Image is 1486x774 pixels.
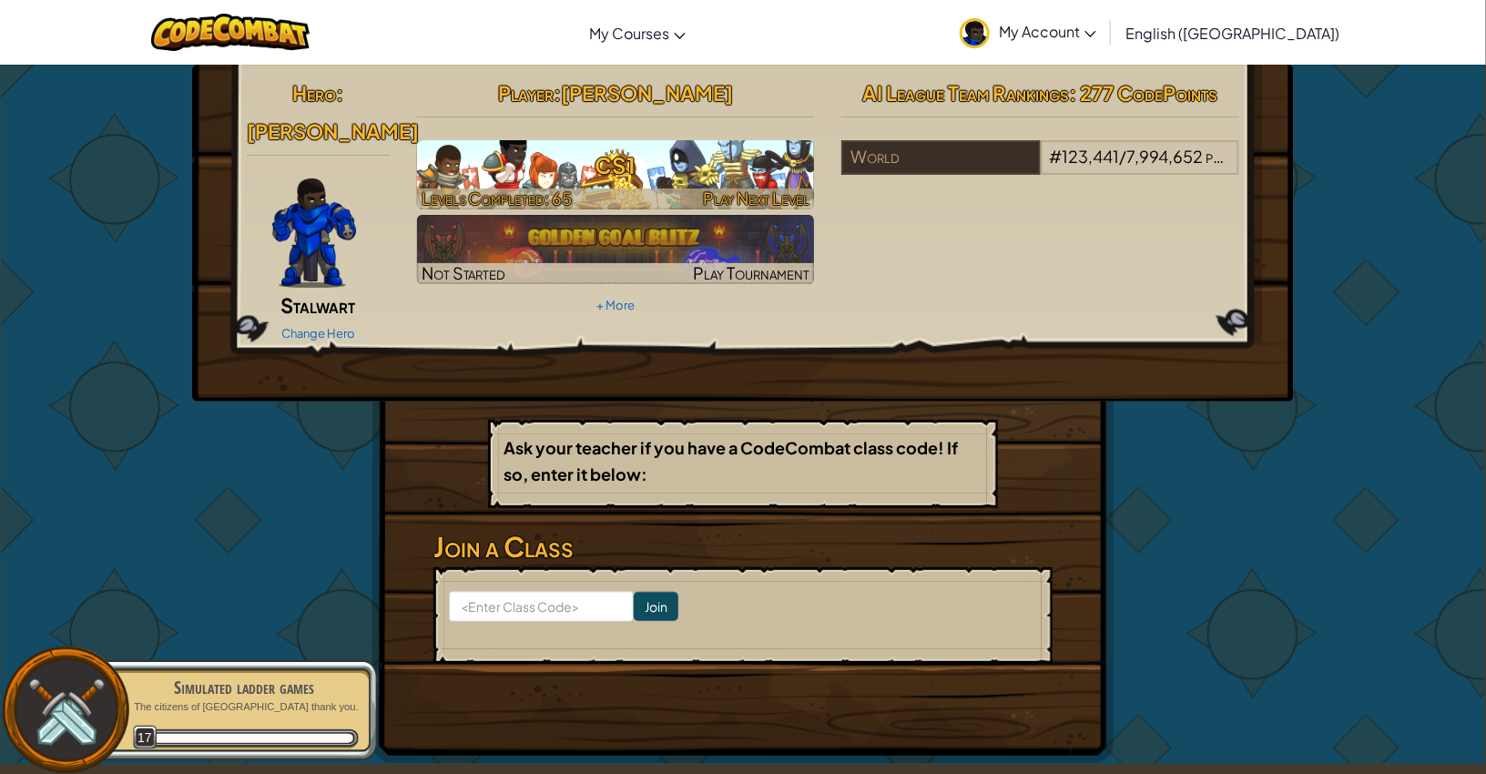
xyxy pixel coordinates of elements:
[634,592,678,621] input: Join
[999,22,1096,41] span: My Account
[703,188,809,209] span: Play Next Level
[951,4,1105,61] a: My Account
[1127,146,1204,167] span: 7,994,652
[417,140,815,209] img: CS1
[336,80,343,106] span: :
[422,262,506,283] span: Not Started
[247,118,419,144] span: [PERSON_NAME]
[272,178,356,288] img: Gordon-selection-pose.png
[433,526,1053,567] h3: Join a Class
[693,262,809,283] span: Play Tournament
[1120,146,1127,167] span: /
[554,80,561,106] span: :
[151,14,310,51] img: CodeCombat logo
[1206,146,1256,167] span: players
[25,669,107,752] img: swords.png
[1063,146,1120,167] span: 123,441
[1050,146,1063,167] span: #
[417,145,815,186] h3: CS1
[281,326,355,341] a: Change Hero
[960,18,990,48] img: avatar
[417,140,815,209] a: Play Next Level
[841,140,1040,175] div: World
[580,8,695,57] a: My Courses
[561,80,733,106] span: [PERSON_NAME]
[129,700,359,714] p: The citizens of [GEOGRAPHIC_DATA] thank you.
[589,24,669,43] span: My Courses
[841,158,1239,178] a: World#123,441/7,994,652players
[504,437,958,484] b: Ask your teacher if you have a CodeCombat class code! If so, enter it below:
[1125,24,1339,43] span: English ([GEOGRAPHIC_DATA])
[417,215,815,284] a: Not StartedPlay Tournament
[498,80,554,106] span: Player
[863,80,1070,106] span: AI League Team Rankings
[1116,8,1349,57] a: English ([GEOGRAPHIC_DATA])
[1070,80,1218,106] span: : 277 CodePoints
[280,292,355,318] span: Stalwart
[449,591,634,622] input: <Enter Class Code>
[417,215,815,284] img: Golden Goal
[129,675,359,700] div: Simulated ladder games
[292,80,336,106] span: Hero
[596,298,635,312] a: + More
[133,726,158,750] span: 17
[422,188,573,209] span: Levels Completed: 65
